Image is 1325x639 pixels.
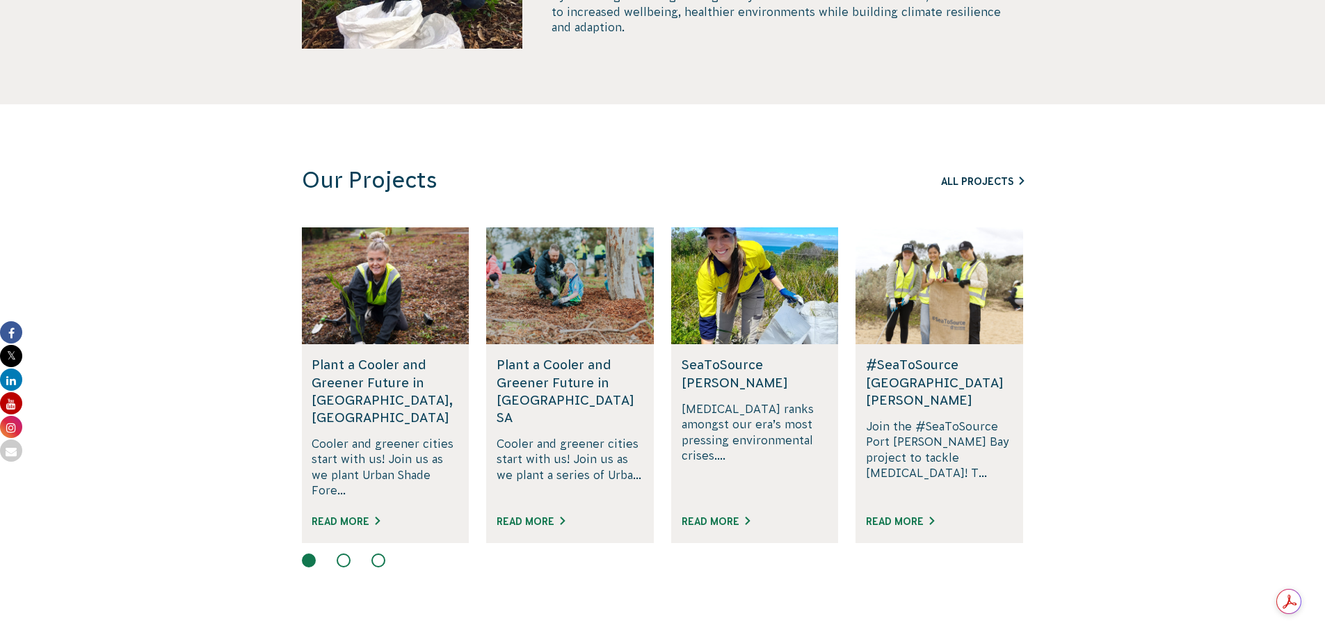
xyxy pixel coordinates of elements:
h3: Our Projects [302,167,836,194]
a: Read More [866,516,934,527]
a: Read More [682,516,750,527]
h5: Plant a Cooler and Greener Future in [GEOGRAPHIC_DATA] SA [497,356,643,426]
p: Cooler and greener cities start with us! Join us as we plant Urban Shade Fore... [312,436,458,499]
h5: Plant a Cooler and Greener Future in [GEOGRAPHIC_DATA], [GEOGRAPHIC_DATA] [312,356,458,426]
a: Read More [497,516,565,527]
p: Cooler and greener cities start with us! Join us as we plant a series of Urba... [497,436,643,499]
a: All Projects [941,176,1024,187]
p: Join the #SeaToSource Port [PERSON_NAME] Bay project to tackle [MEDICAL_DATA]! T... [866,419,1013,499]
a: Read More [312,516,380,527]
h5: SeaToSource [PERSON_NAME] [682,356,828,391]
h5: #SeaToSource [GEOGRAPHIC_DATA][PERSON_NAME] [866,356,1013,409]
p: [MEDICAL_DATA] ranks amongst our era’s most pressing environmental crises.... [682,401,828,499]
